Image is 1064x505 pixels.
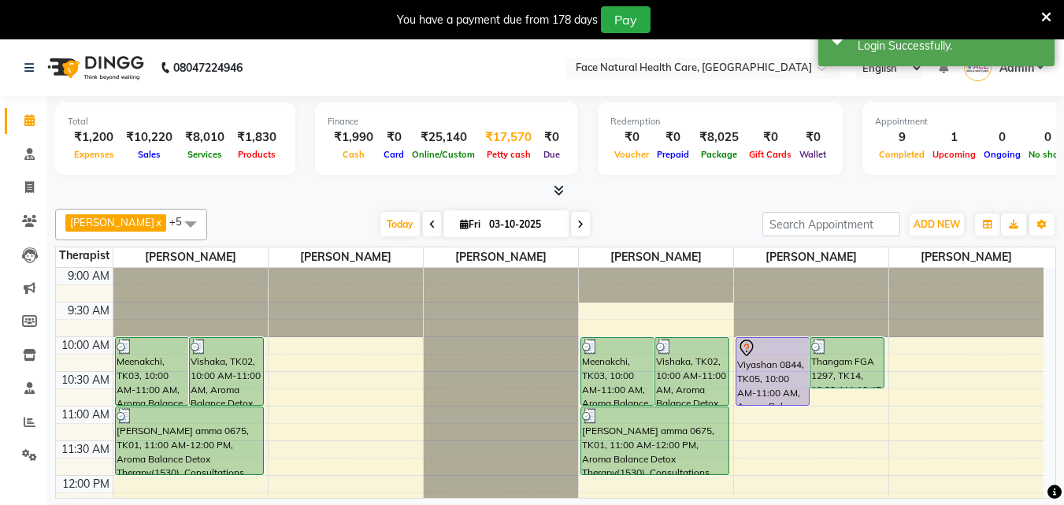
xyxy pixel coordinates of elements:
span: Services [184,149,226,160]
div: 11:00 AM [58,407,113,423]
div: Meenakchi, TK03, 10:00 AM-11:00 AM, Aroma Balance Detox Therapy(2970), Consultations, Diagnoses, ... [581,338,654,405]
div: [PERSON_NAME] amma 0675, TK01, 11:00 AM-12:00 PM, Aroma Balance Detox Therapy(1530), Consultation... [581,407,728,474]
div: 12:00 PM [59,476,113,492]
div: Vishaka, TK02, 10:00 AM-11:00 AM, Aroma Balance Detox Therapy with Essence Rejuvenation (2430), C... [190,338,263,405]
div: 11:30 AM [58,441,113,458]
div: ₹8,010 [179,128,231,147]
div: 9:30 AM [65,303,113,319]
span: Today [380,212,420,236]
img: logo [40,46,148,90]
div: ₹0 [380,128,408,147]
div: ₹1,200 [68,128,120,147]
b: 08047224946 [173,46,243,90]
div: You have a payment due from 178 days [397,12,598,28]
div: 9 [875,128,929,147]
div: ₹1,990 [328,128,380,147]
span: Card [380,149,408,160]
span: Gift Cards [745,149,795,160]
div: ₹0 [745,128,795,147]
span: [PERSON_NAME] [113,247,268,267]
span: Prepaid [653,149,693,160]
span: Voucher [610,149,653,160]
div: ₹1,830 [231,128,283,147]
div: Redemption [610,115,830,128]
div: 1 [929,128,980,147]
span: Online/Custom [408,149,479,160]
input: Search Appointment [762,212,900,236]
div: Finance [328,115,565,128]
button: Pay [601,6,651,33]
span: [PERSON_NAME] [269,247,423,267]
span: [PERSON_NAME] [734,247,888,267]
div: Therapist [56,247,113,264]
span: Products [234,149,280,160]
div: ₹25,140 [408,128,479,147]
div: ₹0 [653,128,693,147]
span: Due [539,149,564,160]
span: Ongoing [980,149,1025,160]
span: Upcoming [929,149,980,160]
div: Viyashan 0844, TK05, 10:00 AM-11:00 AM, Aroma Balance Detox Therapy with Essence Rejuvenation (24... [736,338,810,405]
span: Petty cash [483,149,535,160]
span: Admin [999,60,1034,76]
span: Completed [875,149,929,160]
span: Cash [339,149,369,160]
button: ADD NEW [910,214,964,236]
input: 2025-10-03 [484,213,563,236]
span: Sales [134,149,165,160]
span: [PERSON_NAME] [889,247,1044,267]
span: [PERSON_NAME] [579,247,733,267]
div: ₹0 [538,128,565,147]
div: 10:30 AM [58,372,113,388]
span: Expenses [70,149,118,160]
span: ADD NEW [914,218,960,230]
div: Vishaka, TK02, 10:00 AM-11:00 AM, Aroma Balance Detox Therapy with Essence Rejuvenation (2430), C... [655,338,728,405]
div: ₹0 [610,128,653,147]
img: Admin [964,54,992,81]
span: [PERSON_NAME] [70,216,154,228]
span: Fri [456,218,484,230]
div: ₹8,025 [693,128,745,147]
span: Wallet [795,149,830,160]
span: +5 [169,215,194,228]
div: 0 [980,128,1025,147]
div: Login Successfully. [858,38,1043,54]
span: [PERSON_NAME] [424,247,578,267]
div: 10:00 AM [58,337,113,354]
div: Total [68,115,283,128]
div: [PERSON_NAME] amma 0675, TK01, 11:00 AM-12:00 PM, Aroma Balance Detox Therapy(1530), Consultation... [116,407,263,474]
div: ₹10,220 [120,128,179,147]
div: 9:00 AM [65,268,113,284]
div: Meenakchi, TK03, 10:00 AM-11:00 AM, Aroma Balance Detox Therapy(2970), Consultations, Diagnoses, ... [116,338,189,405]
div: ₹0 [795,128,830,147]
div: ₹17,570 [479,128,538,147]
div: Thangam FGA 1297, TK14, 10:00 AM-10:45 AM, [MEDICAL_DATA], Consultation, Diagnosis, Treatment [810,338,884,388]
span: Package [697,149,741,160]
a: x [154,216,161,228]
